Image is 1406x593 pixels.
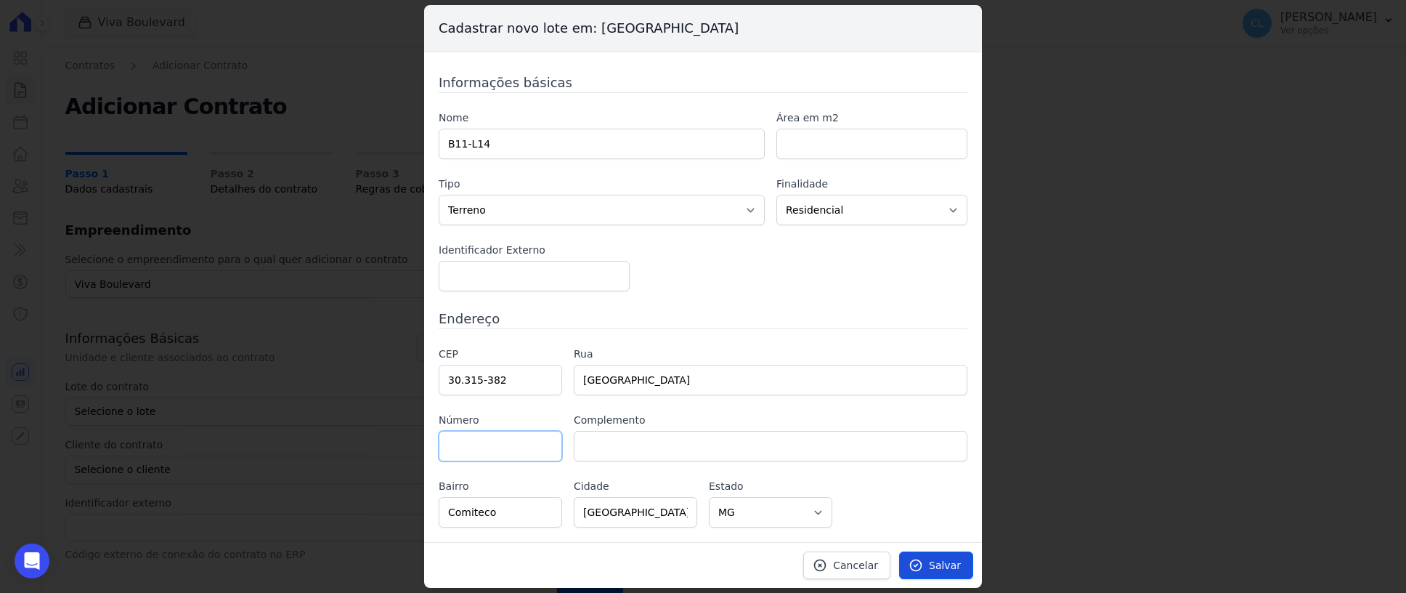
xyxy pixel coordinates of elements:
label: CEP [439,347,562,362]
h3: Informações básicas [439,73,967,92]
span: Salvar [929,558,961,573]
span: Cancelar [833,558,878,573]
a: Cancelar [803,552,890,579]
label: Bairro [439,479,562,494]
label: Cidade [574,479,697,494]
div: Open Intercom Messenger [15,544,49,578]
label: Rua [574,347,967,362]
label: Estado [709,479,832,494]
h3: Endereço [439,309,967,328]
label: Número [439,413,562,428]
label: Complemento [574,413,967,428]
a: Salvar [899,552,973,579]
label: Nome [439,110,765,126]
label: Identificador Externo [439,243,630,258]
label: Finalidade [776,177,967,192]
h3: Cadastrar novo lote em: [GEOGRAPHIC_DATA] [424,5,982,52]
label: Tipo [439,177,765,192]
input: 00.000-000 [439,365,562,395]
label: Área em m2 [776,110,967,126]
